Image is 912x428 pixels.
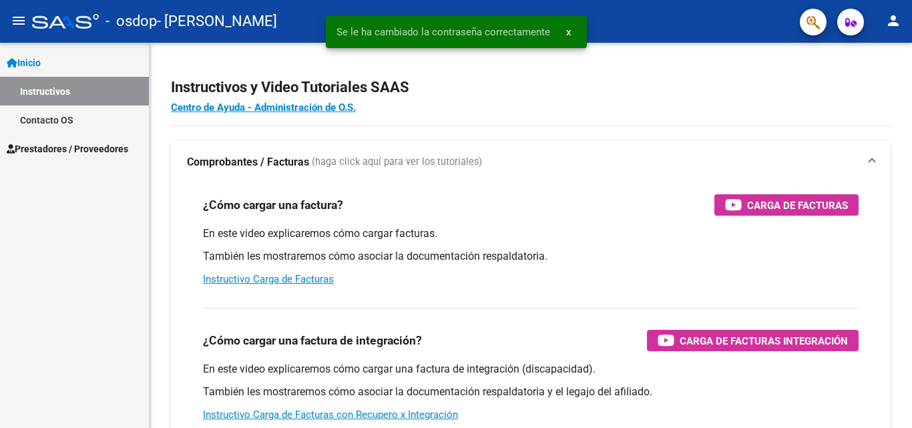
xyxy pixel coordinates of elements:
[555,20,582,44] button: x
[203,249,859,264] p: También les mostraremos cómo asociar la documentación respaldatoria.
[680,333,848,349] span: Carga de Facturas Integración
[171,75,891,100] h2: Instructivos y Video Tutoriales SAAS
[171,141,891,184] mat-expansion-panel-header: Comprobantes / Facturas (haga click aquí para ver los tutoriales)
[203,331,422,350] h3: ¿Cómo cargar una factura de integración?
[11,13,27,29] mat-icon: menu
[171,101,356,114] a: Centro de Ayuda - Administración de O.S.
[747,197,848,214] span: Carga de Facturas
[714,194,859,216] button: Carga de Facturas
[105,7,157,36] span: - osdop
[157,7,277,36] span: - [PERSON_NAME]
[885,13,901,29] mat-icon: person
[203,196,343,214] h3: ¿Cómo cargar una factura?
[203,226,859,241] p: En este video explicaremos cómo cargar facturas.
[203,409,458,421] a: Instructivo Carga de Facturas con Recupero x Integración
[203,362,859,377] p: En este video explicaremos cómo cargar una factura de integración (discapacidad).
[7,55,41,70] span: Inicio
[7,142,128,156] span: Prestadores / Proveedores
[566,26,571,38] span: x
[312,155,482,170] span: (haga click aquí para ver los tutoriales)
[336,25,550,39] span: Se le ha cambiado la contraseña correctamente
[647,330,859,351] button: Carga de Facturas Integración
[203,273,334,285] a: Instructivo Carga de Facturas
[203,385,859,399] p: También les mostraremos cómo asociar la documentación respaldatoria y el legajo del afiliado.
[867,383,899,415] iframe: Intercom live chat
[187,155,309,170] strong: Comprobantes / Facturas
